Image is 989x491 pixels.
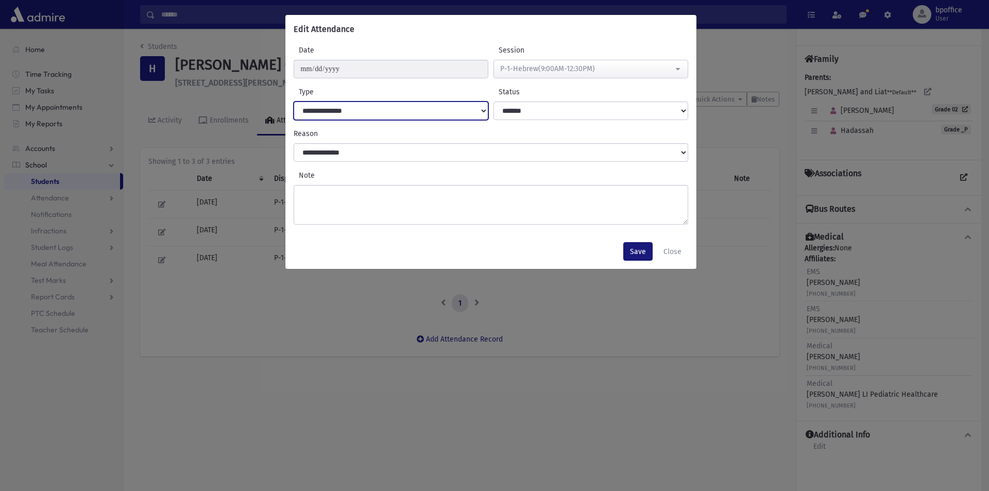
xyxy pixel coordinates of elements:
button: Close [657,242,688,261]
label: Reason [291,128,691,139]
h6: Edit Attendance [294,23,354,36]
label: Session [493,45,591,56]
label: Date [294,45,391,56]
button: P-1-Hebrew(9:00AM-12:30PM) [493,60,688,78]
label: Status [493,87,591,97]
label: Note [294,170,688,181]
button: Save [623,242,653,261]
div: P-1-Hebrew(9:00AM-12:30PM) [500,63,673,74]
label: Type [294,87,391,97]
